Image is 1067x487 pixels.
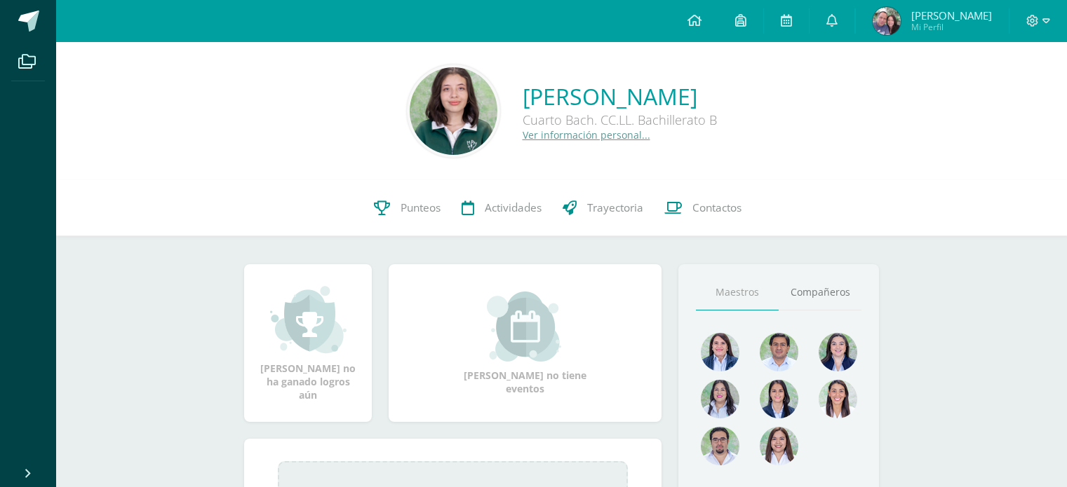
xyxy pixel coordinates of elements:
[487,291,563,362] img: event_small.png
[587,200,643,215] span: Trayectoria
[552,180,654,236] a: Trayectoria
[819,380,857,418] img: 38d188cc98c34aa903096de2d1c9671e.png
[696,275,779,310] a: Maestros
[911,8,992,22] span: [PERSON_NAME]
[258,284,358,402] div: [PERSON_NAME] no ha ganado logros aún
[760,427,798,465] img: 1be4a43e63524e8157c558615cd4c825.png
[523,81,717,111] a: [PERSON_NAME]
[270,284,347,355] img: achievement_small.png
[911,21,992,33] span: Mi Perfil
[363,180,451,236] a: Punteos
[485,200,542,215] span: Actividades
[760,333,798,371] img: 1e7bfa517bf798cc96a9d855bf172288.png
[523,111,717,128] div: Cuarto Bach. CC.LL. Bachillerato B
[455,291,596,395] div: [PERSON_NAME] no tiene eventos
[873,7,901,35] img: b381bdac4676c95086dea37a46e4db4c.png
[819,333,857,371] img: 468d0cd9ecfcbce804e3ccd48d13f1ad.png
[401,200,441,215] span: Punteos
[779,275,861,310] a: Compañeros
[523,128,650,142] a: Ver información personal...
[410,67,497,155] img: 9ac96947a5a04288466299e55bb99543.png
[701,333,739,371] img: 4477f7ca9110c21fc6bc39c35d56baaa.png
[654,180,752,236] a: Contactos
[451,180,552,236] a: Actividades
[701,380,739,418] img: 1934cc27df4ca65fd091d7882280e9dd.png
[760,380,798,418] img: d4e0c534ae446c0d00535d3bb96704e9.png
[701,427,739,465] img: d7e1be39c7a5a7a89cfb5608a6c66141.png
[692,200,741,215] span: Contactos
